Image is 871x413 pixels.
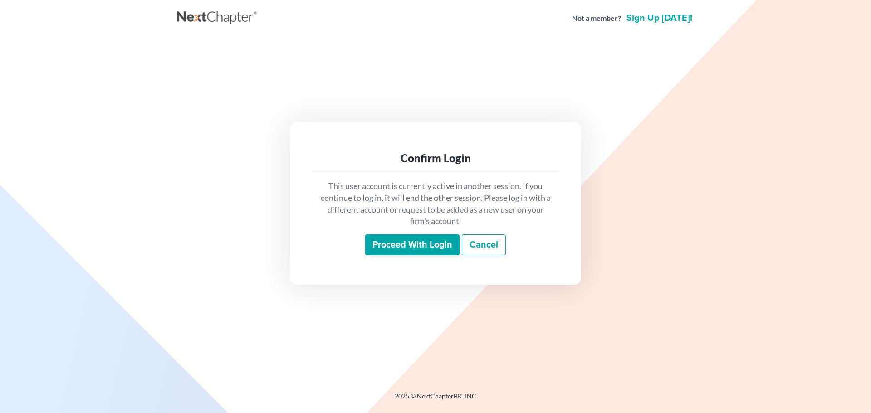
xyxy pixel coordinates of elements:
[177,392,694,408] div: 2025 © NextChapterBK, INC
[365,234,460,255] input: Proceed with login
[319,151,552,165] div: Confirm Login
[319,180,552,227] p: This user account is currently active in another session. If you continue to log in, it will end ...
[572,13,621,24] strong: Not a member?
[462,234,506,255] a: Cancel
[625,14,694,23] a: Sign up [DATE]!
